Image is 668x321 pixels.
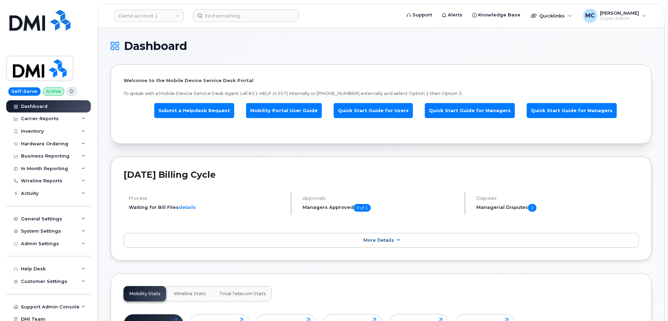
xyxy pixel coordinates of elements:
[129,196,285,201] h4: Process
[528,204,536,212] span: 0
[303,196,459,201] h4: Approvals
[425,103,515,118] a: Quick Start Guide for Managers
[354,204,371,212] span: 0 of 1
[129,204,285,211] li: Waiting for Bill Files
[527,103,617,118] a: Quick Start Guide for Managers
[154,103,234,118] a: Submit a Helpdesk Request
[124,41,187,51] span: Dashboard
[334,103,413,118] a: Quick Start Guide for Users
[363,238,394,243] span: More Details
[246,103,322,118] a: Mobility Portal User Guide
[174,291,206,297] span: Wireline Stats
[476,204,639,212] h5: Managerial Disputes
[124,77,639,84] p: Welcome to the Mobile Device Service Desk Portal
[219,291,266,297] span: Total Telecom Stats
[124,169,639,180] h2: [DATE] Billing Cycle
[303,204,459,212] h5: Managers Approved
[476,196,639,201] h4: Disputes
[179,204,196,210] a: details
[124,90,639,97] p: To speak with a Mobile Device Service Desk Agent call 811-HELP (4357) internally or [PHONE_NUMBER...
